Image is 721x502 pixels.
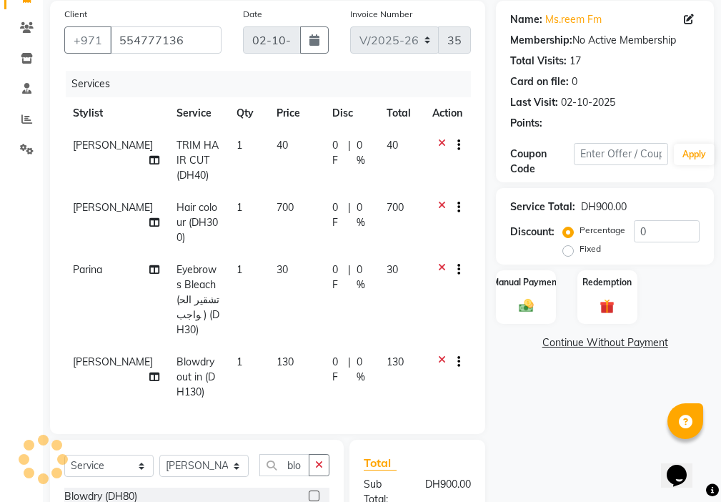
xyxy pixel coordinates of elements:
[492,276,560,289] label: Manual Payment
[176,139,219,182] span: TRIM HAIR CUT (DH40)
[378,97,424,129] th: Total
[237,355,242,368] span: 1
[514,297,538,314] img: _cash.svg
[259,454,309,476] input: Search or Scan
[73,355,153,368] span: [PERSON_NAME]
[176,263,219,336] span: Eyebrows Bleach (تشقير الحواجب ) (DH30)
[277,355,294,368] span: 130
[277,263,288,276] span: 30
[357,262,369,292] span: 0 %
[674,144,715,165] button: Apply
[243,8,262,21] label: Date
[228,97,268,129] th: Qty
[176,355,215,398] span: Blowdry out in (DH130)
[510,147,573,177] div: Coupon Code
[73,139,153,152] span: [PERSON_NAME]
[324,97,378,129] th: Disc
[387,263,398,276] span: 30
[510,200,575,215] div: Service Total:
[332,200,343,230] span: 0 F
[110,26,222,54] input: Search by Name/Mobile/Email/Code
[580,242,601,255] label: Fixed
[237,139,242,152] span: 1
[277,201,294,214] span: 700
[510,116,542,131] div: Points:
[66,71,482,97] div: Services
[277,139,288,152] span: 40
[73,201,153,214] span: [PERSON_NAME]
[176,201,218,244] span: Hair colour (DH300)
[348,200,351,230] span: |
[574,143,668,165] input: Enter Offer / Coupon Code
[510,33,700,48] div: No Active Membership
[168,97,228,129] th: Service
[582,276,632,289] label: Redemption
[64,26,111,54] button: +971
[364,456,397,471] span: Total
[387,201,404,214] span: 700
[387,139,398,152] span: 40
[357,355,369,385] span: 0 %
[510,33,572,48] div: Membership:
[499,335,711,350] a: Continue Without Payment
[510,74,569,89] div: Card on file:
[510,12,542,27] div: Name:
[237,263,242,276] span: 1
[581,200,627,215] div: DH900.00
[350,8,412,21] label: Invoice Number
[332,355,343,385] span: 0 F
[237,201,242,214] span: 1
[570,54,581,69] div: 17
[268,97,324,129] th: Price
[64,97,168,129] th: Stylist
[661,445,707,488] iframe: chat widget
[64,8,87,21] label: Client
[580,224,625,237] label: Percentage
[545,12,602,27] a: Ms.reem Fm
[332,262,343,292] span: 0 F
[510,225,555,240] div: Discount:
[348,138,351,168] span: |
[510,95,558,110] div: Last Visit:
[348,355,351,385] span: |
[332,138,343,168] span: 0 F
[387,355,404,368] span: 130
[348,262,351,292] span: |
[357,200,369,230] span: 0 %
[357,138,369,168] span: 0 %
[561,95,615,110] div: 02-10-2025
[73,263,102,276] span: Parina
[424,97,471,129] th: Action
[572,74,577,89] div: 0
[510,54,567,69] div: Total Visits:
[595,297,619,315] img: _gift.svg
